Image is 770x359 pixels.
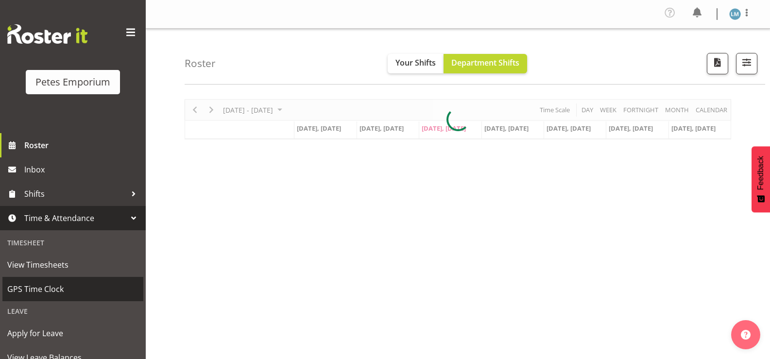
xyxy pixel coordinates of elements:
button: Your Shifts [388,54,444,73]
span: Apply for Leave [7,326,138,341]
button: Download a PDF of the roster according to the set date range. [707,53,728,74]
div: Leave [2,301,143,321]
button: Filter Shifts [736,53,757,74]
span: View Timesheets [7,257,138,272]
span: Roster [24,138,141,153]
div: Timesheet [2,233,143,253]
img: help-xxl-2.png [741,330,751,340]
span: GPS Time Clock [7,282,138,296]
span: Shifts [24,187,126,201]
a: Apply for Leave [2,321,143,345]
span: Your Shifts [395,57,436,68]
img: Rosterit website logo [7,24,87,44]
a: GPS Time Clock [2,277,143,301]
a: View Timesheets [2,253,143,277]
span: Feedback [756,156,765,190]
span: Inbox [24,162,141,177]
div: Petes Emporium [35,75,110,89]
img: lianne-morete5410.jpg [729,8,741,20]
button: Department Shifts [444,54,527,73]
h4: Roster [185,58,216,69]
span: Department Shifts [451,57,519,68]
span: Time & Attendance [24,211,126,225]
button: Feedback - Show survey [752,146,770,212]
